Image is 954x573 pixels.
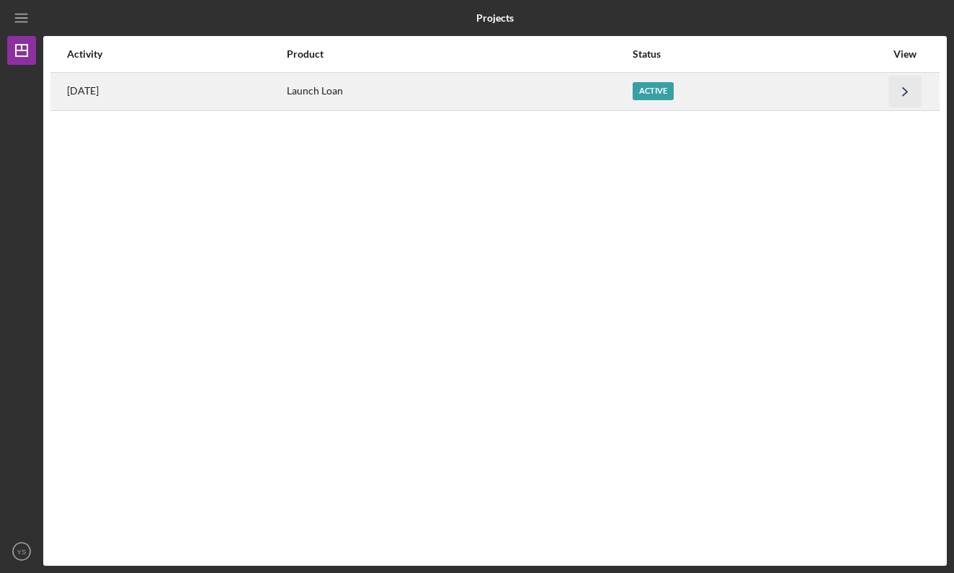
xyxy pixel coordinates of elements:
div: Status [633,48,886,60]
b: Projects [476,12,514,24]
button: YS [7,537,36,566]
div: View [887,48,923,60]
div: Product [287,48,630,60]
div: Active [633,82,674,100]
div: Activity [67,48,285,60]
text: YS [17,548,27,556]
time: 2025-08-15 13:55 [67,85,99,97]
div: Launch Loan [287,74,630,110]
